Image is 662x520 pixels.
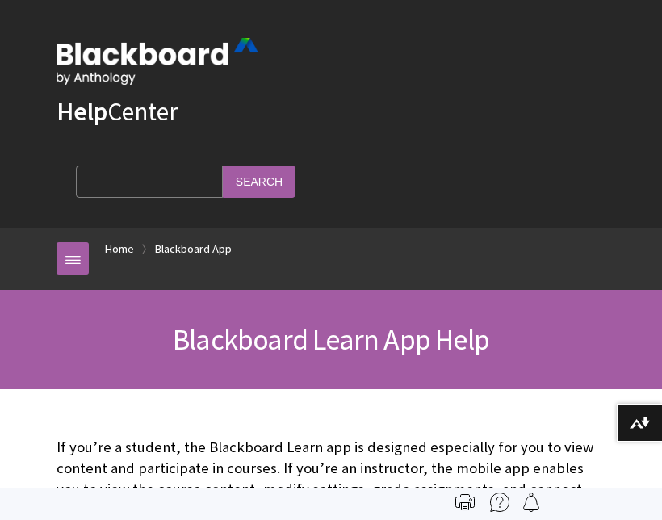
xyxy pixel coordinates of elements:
span: Blackboard Learn App Help [173,321,489,358]
img: Blackboard by Anthology [57,38,258,85]
img: Print [455,493,475,512]
strong: Help [57,95,107,128]
img: Follow this page [522,493,541,512]
a: Home [105,239,134,259]
a: HelpCenter [57,95,178,128]
img: More help [490,493,509,512]
input: Search [223,166,295,197]
a: Blackboard App [155,239,232,259]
